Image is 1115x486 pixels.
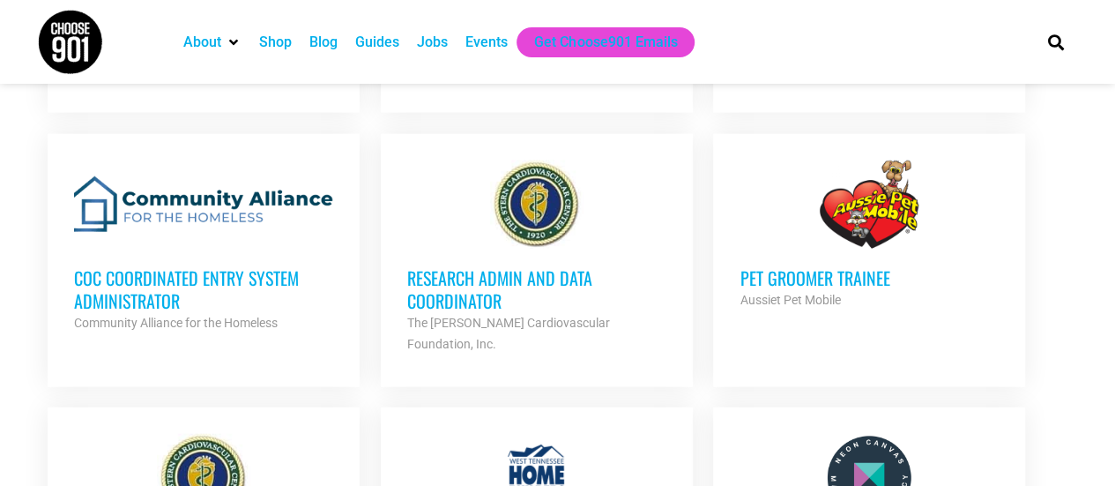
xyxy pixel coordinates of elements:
div: About [175,27,250,57]
a: Shop [259,32,292,53]
strong: Aussiet Pet Mobile [740,293,840,307]
a: Get Choose901 Emails [534,32,677,53]
h3: Research Admin and Data Coordinator [407,266,666,312]
a: Events [465,32,508,53]
div: Search [1041,27,1070,56]
a: Research Admin and Data Coordinator The [PERSON_NAME] Cardiovascular Foundation, Inc. [381,134,693,381]
strong: Community Alliance for the Homeless [74,316,278,330]
a: CoC Coordinated Entry System Administrator Community Alliance for the Homeless [48,134,360,360]
a: About [183,32,221,53]
strong: The [PERSON_NAME] Cardiovascular Foundation, Inc. [407,316,610,351]
h3: CoC Coordinated Entry System Administrator [74,266,333,312]
a: Guides [355,32,399,53]
h3: Pet Groomer Trainee [740,266,999,289]
nav: Main nav [175,27,1017,57]
a: Jobs [417,32,448,53]
a: Blog [309,32,338,53]
a: Pet Groomer Trainee Aussiet Pet Mobile [713,134,1025,337]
